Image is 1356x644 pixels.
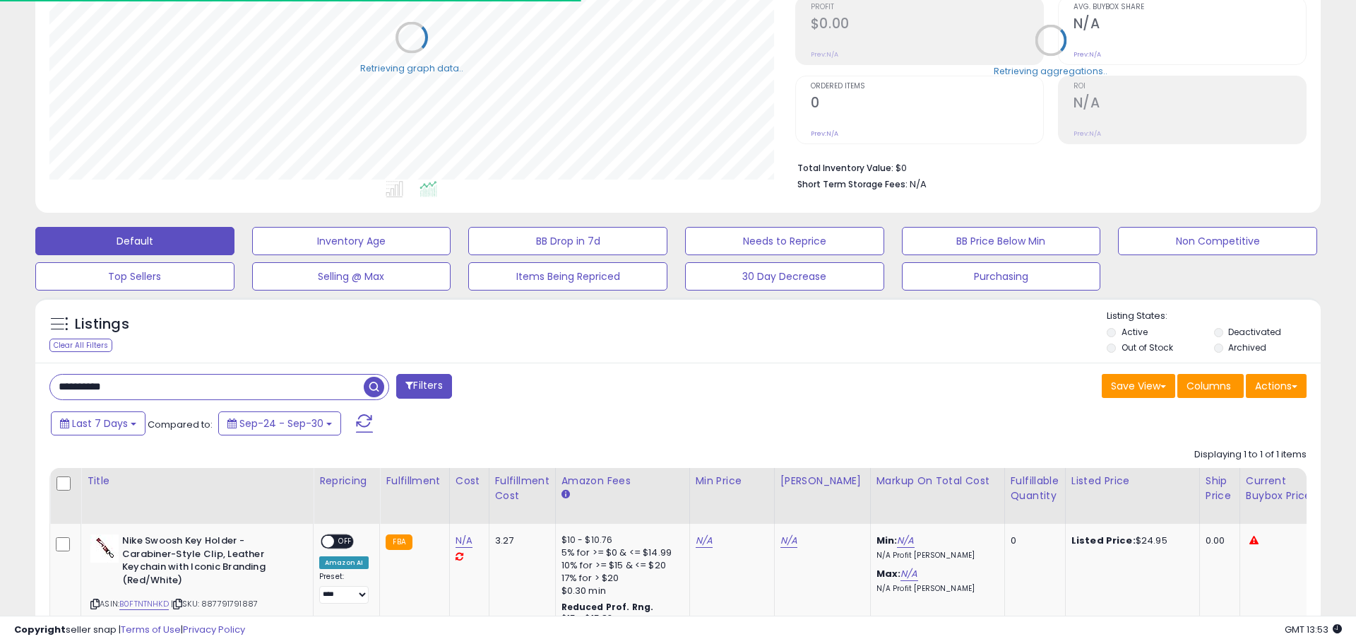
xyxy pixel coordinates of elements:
[1011,474,1059,503] div: Fulfillable Quantity
[456,474,483,488] div: Cost
[1228,326,1281,338] label: Deactivated
[252,262,451,291] button: Selling @ Max
[51,411,145,435] button: Last 7 Days
[1206,534,1229,547] div: 0.00
[319,556,369,569] div: Amazon AI
[1177,374,1244,398] button: Columns
[87,474,307,488] div: Title
[1071,474,1194,488] div: Listed Price
[561,572,679,585] div: 17% for > $20
[780,474,864,488] div: [PERSON_NAME]
[75,315,129,334] h5: Listings
[897,534,914,548] a: N/A
[1122,326,1148,338] label: Active
[14,623,245,637] div: seller snap | |
[122,534,294,590] b: Nike Swoosh Key Holder - Carabiner-Style Clip, Leather Keychain with Iconic Branding (Red/White)
[171,598,258,609] span: | SKU: 887791791887
[360,62,463,74] div: Retrieving graph data..
[902,227,1101,255] button: BB Price Below Min
[876,534,898,547] b: Min:
[1228,341,1266,353] label: Archived
[1285,623,1342,636] span: 2025-10-8 13:53 GMT
[1107,310,1320,323] p: Listing States:
[685,262,884,291] button: 30 Day Decrease
[994,64,1107,77] div: Retrieving aggregations..
[780,534,797,548] a: N/A
[1206,474,1234,503] div: Ship Price
[1071,534,1136,547] b: Listed Price:
[1246,474,1319,503] div: Current Buybox Price
[35,262,234,291] button: Top Sellers
[561,559,679,572] div: 10% for >= $15 & <= $20
[876,584,994,594] p: N/A Profit [PERSON_NAME]
[685,227,884,255] button: Needs to Reprice
[49,339,112,352] div: Clear All Filters
[396,374,451,399] button: Filters
[561,585,679,597] div: $0.30 min
[870,468,1004,524] th: The percentage added to the cost of goods (COGS) that forms the calculator for Min & Max prices.
[119,598,169,610] a: B0FTNTNHKD
[148,418,213,431] span: Compared to:
[72,416,128,431] span: Last 7 Days
[121,623,181,636] a: Terms of Use
[876,551,994,561] p: N/A Profit [PERSON_NAME]
[252,227,451,255] button: Inventory Age
[468,227,667,255] button: BB Drop in 7d
[239,416,323,431] span: Sep-24 - Sep-30
[1194,448,1307,462] div: Displaying 1 to 1 of 1 items
[495,474,549,503] div: Fulfillment Cost
[902,262,1101,291] button: Purchasing
[14,623,66,636] strong: Copyright
[495,534,545,547] div: 3.27
[561,534,679,546] div: $10 - $10.76
[696,534,713,548] a: N/A
[561,601,654,613] b: Reduced Prof. Rng.
[218,411,341,435] button: Sep-24 - Sep-30
[696,474,768,488] div: Min Price
[1011,534,1054,547] div: 0
[1071,534,1189,547] div: $24.95
[1102,374,1175,398] button: Save View
[561,474,684,488] div: Amazon Fees
[319,572,369,604] div: Preset:
[456,534,472,548] a: N/A
[561,546,679,559] div: 5% for >= $0 & <= $14.99
[35,227,234,255] button: Default
[334,536,357,548] span: OFF
[386,474,443,488] div: Fulfillment
[1118,227,1317,255] button: Non Competitive
[1186,379,1231,393] span: Columns
[561,488,570,501] small: Amazon Fees.
[468,262,667,291] button: Items Being Repriced
[386,534,412,550] small: FBA
[876,567,901,580] b: Max:
[319,474,374,488] div: Repricing
[876,474,999,488] div: Markup on Total Cost
[90,534,119,563] img: 31MwC7R8IaL._SL40_.jpg
[1122,341,1173,353] label: Out of Stock
[900,567,917,581] a: N/A
[561,613,679,625] div: $15 - $15.83
[1246,374,1307,398] button: Actions
[183,623,245,636] a: Privacy Policy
